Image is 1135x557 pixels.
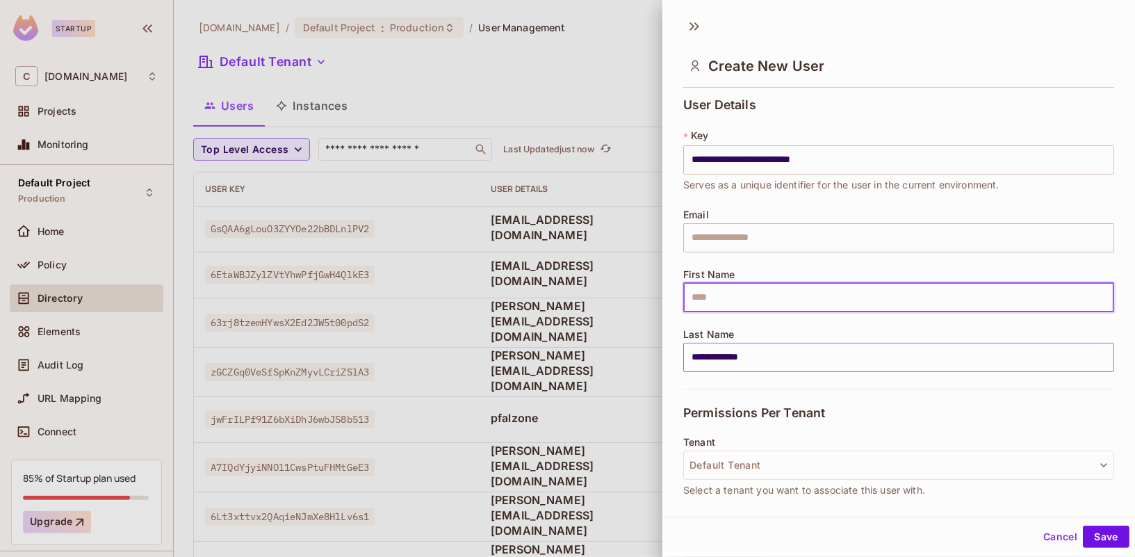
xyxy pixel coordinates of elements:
[683,437,715,448] span: Tenant
[683,209,709,220] span: Email
[683,451,1114,480] button: Default Tenant
[683,98,756,112] span: User Details
[691,130,708,141] span: Key
[683,483,925,498] span: Select a tenant you want to associate this user with.
[708,58,824,74] span: Create New User
[683,329,734,340] span: Last Name
[683,269,735,280] span: First Name
[683,406,825,420] span: Permissions Per Tenant
[683,177,999,193] span: Serves as a unique identifier for the user in the current environment.
[1083,526,1129,548] button: Save
[1038,526,1083,548] button: Cancel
